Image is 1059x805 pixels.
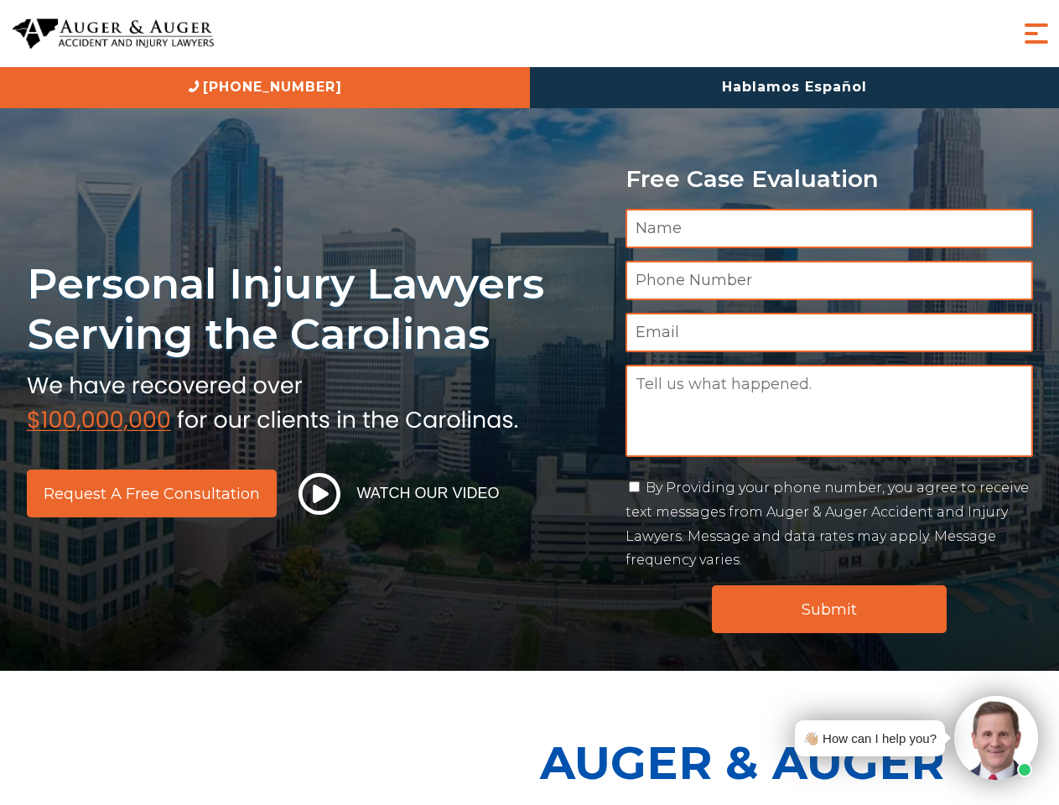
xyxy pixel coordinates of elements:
[626,480,1029,568] label: By Providing your phone number, you agree to receive text messages from Auger & Auger Accident an...
[27,470,277,517] a: Request a Free Consultation
[540,721,1050,804] p: Auger & Auger
[626,313,1033,352] input: Email
[44,486,260,501] span: Request a Free Consultation
[27,258,605,360] h1: Personal Injury Lawyers Serving the Carolinas
[626,261,1033,300] input: Phone Number
[954,696,1038,780] img: Intaker widget Avatar
[626,166,1033,192] p: Free Case Evaluation
[626,209,1033,248] input: Name
[27,368,518,432] img: sub text
[13,18,214,49] img: Auger & Auger Accident and Injury Lawyers Logo
[712,585,947,633] input: Submit
[293,472,505,516] button: Watch Our Video
[803,727,937,750] div: 👋🏼 How can I help you?
[1020,17,1053,50] button: Menu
